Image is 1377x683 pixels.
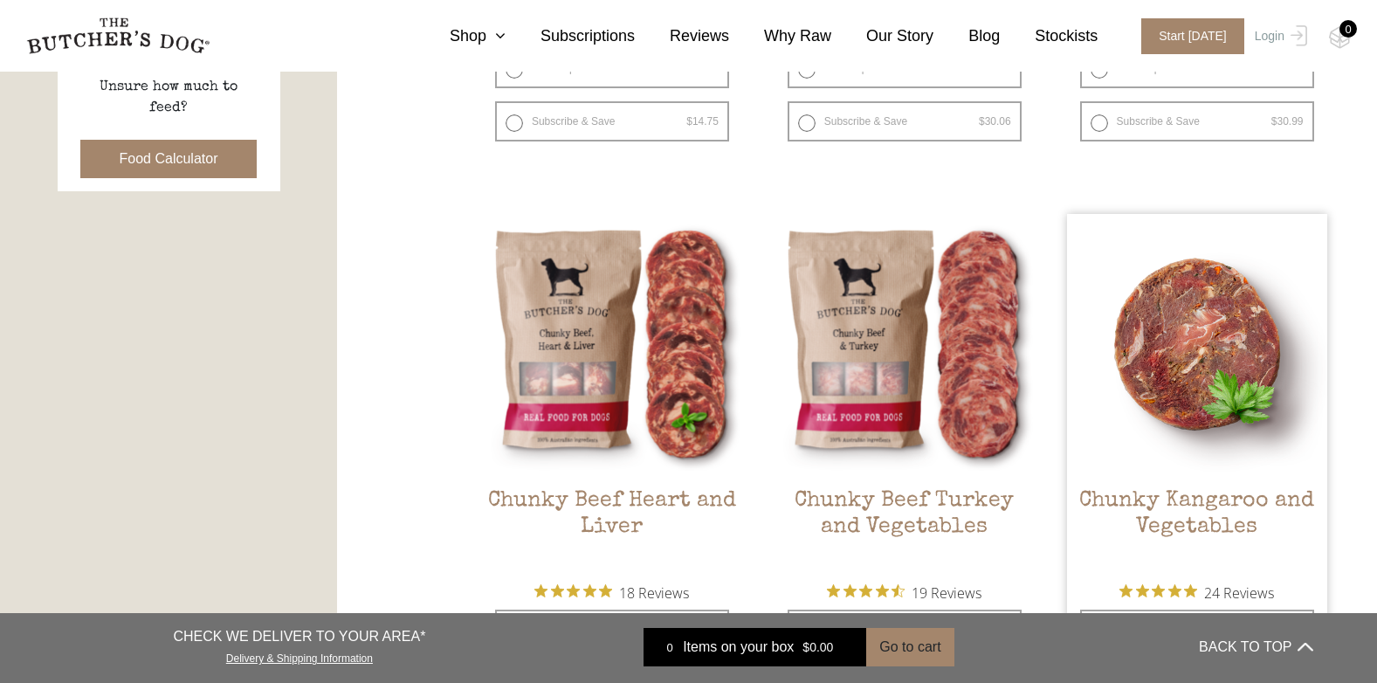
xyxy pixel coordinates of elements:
button: Rated 4.7 out of 5 stars from 19 reviews. Jump to reviews. [827,579,981,605]
a: Chunky Beef Turkey and VegetablesChunky Beef Turkey and Vegetables [775,214,1035,570]
bdi: 30.06 [979,115,1011,128]
label: One-off purchase [1080,610,1314,650]
a: Stockists [1000,24,1098,48]
bdi: 14.75 [686,115,719,128]
div: 0 [657,638,683,656]
h2: Chunky Beef Turkey and Vegetables [775,488,1035,570]
span: 24 Reviews [1204,579,1274,605]
img: Chunky Beef Heart and Liver [482,214,742,474]
span: $ [802,640,809,654]
img: TBD_Cart-Empty.png [1329,26,1351,49]
a: Delivery & Shipping Information [226,648,373,665]
a: Shop [415,24,506,48]
div: 0 [1339,20,1357,38]
button: Rated 4.9 out of 5 stars from 18 reviews. Jump to reviews. [534,579,689,605]
button: Food Calculator [80,140,258,178]
a: Chunky Kangaroo and Vegetables [1067,214,1327,570]
span: $ [979,115,985,128]
p: CHECK WE DELIVER TO YOUR AREA* [173,626,425,647]
h2: Chunky Kangaroo and Vegetables [1067,488,1327,570]
span: Start [DATE] [1141,18,1244,54]
span: $ [686,115,692,128]
label: One-off purchase [495,610,729,650]
a: Start [DATE] [1124,18,1250,54]
a: Reviews [635,24,729,48]
span: $ [1271,115,1277,128]
span: Items on your box [683,637,794,658]
a: 0 Items on your box $0.00 [644,628,866,666]
bdi: 0.00 [802,640,833,654]
p: Unsure how much to feed? [81,77,256,119]
label: Subscribe & Save [1080,101,1314,141]
a: Login [1250,18,1307,54]
h2: Chunky Beef Heart and Liver [482,488,742,570]
button: BACK TO TOP [1199,626,1312,668]
label: Subscribe & Save [788,101,1022,141]
label: One-off purchase [788,610,1022,650]
img: Chunky Beef Turkey and Vegetables [775,214,1035,474]
a: Why Raw [729,24,831,48]
button: Rated 4.8 out of 5 stars from 24 reviews. Jump to reviews. [1119,579,1274,605]
a: Our Story [831,24,933,48]
label: Subscribe & Save [495,101,729,141]
span: 18 Reviews [619,579,689,605]
button: Go to cart [866,628,954,666]
a: Subscriptions [506,24,635,48]
a: Blog [933,24,1000,48]
bdi: 30.99 [1271,115,1304,128]
span: 19 Reviews [912,579,981,605]
a: Chunky Beef Heart and LiverChunky Beef Heart and Liver [482,214,742,570]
